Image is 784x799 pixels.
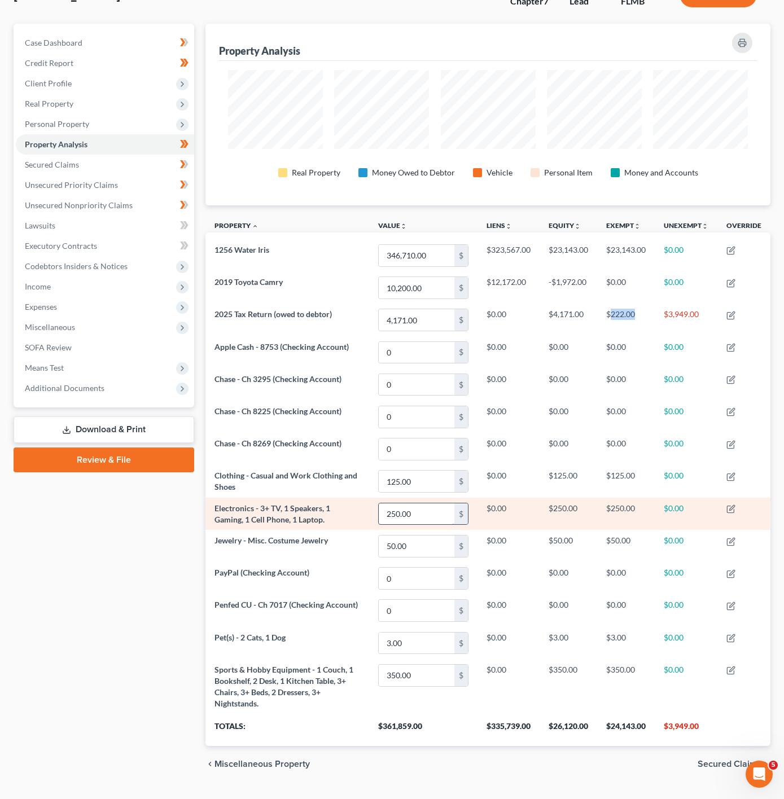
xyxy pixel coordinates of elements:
td: $0.00 [655,627,717,659]
a: Lawsuits [16,216,194,236]
span: Personal Property [25,119,89,129]
td: $0.00 [655,530,717,562]
span: Credit Report [25,58,73,68]
td: $125.00 [597,466,655,498]
td: $0.00 [478,336,540,368]
a: Review & File [14,447,194,472]
td: $0.00 [655,368,717,401]
td: -$1,972.00 [540,271,597,304]
div: $ [454,568,468,589]
td: $0.00 [540,336,597,368]
td: $0.00 [478,530,540,562]
td: $3.00 [540,627,597,659]
td: $0.00 [597,563,655,595]
th: $26,120.00 [540,714,597,746]
a: Valueunfold_more [378,221,407,230]
th: $361,859.00 [369,714,478,746]
a: Property Analysis [16,134,194,155]
td: $0.00 [655,563,717,595]
a: Unexemptunfold_more [664,221,708,230]
div: $ [454,245,468,266]
td: $0.00 [655,433,717,465]
td: $23,143.00 [540,239,597,271]
input: 0.00 [379,309,454,331]
input: 0.00 [379,600,454,621]
td: $0.00 [655,498,717,530]
td: $0.00 [655,336,717,368]
td: $0.00 [478,433,540,465]
span: 2019 Toyota Camry [214,277,283,287]
td: $0.00 [478,659,540,714]
span: Pet(s) - 2 Cats, 1 Dog [214,633,286,642]
span: Means Test [25,363,64,372]
div: $ [454,535,468,557]
td: $0.00 [655,595,717,627]
a: SOFA Review [16,337,194,358]
div: Personal Item [544,167,593,178]
input: 0.00 [379,665,454,686]
button: Secured Claims chevron_right [698,760,770,769]
div: $ [454,342,468,363]
span: Clothing - Casual and Work Clothing and Shoes [214,471,357,491]
input: 0.00 [379,245,454,266]
td: $0.00 [655,239,717,271]
a: Secured Claims [16,155,194,175]
td: $0.00 [597,401,655,433]
td: $0.00 [597,336,655,368]
th: Totals: [205,714,369,746]
a: Executory Contracts [16,236,194,256]
td: $0.00 [597,595,655,627]
td: $3,949.00 [655,304,717,336]
th: Override [717,214,770,240]
td: $3.00 [597,627,655,659]
td: $0.00 [540,401,597,433]
th: $335,739.00 [478,714,540,746]
td: $0.00 [597,433,655,465]
td: $0.00 [655,466,717,498]
span: Executory Contracts [25,241,97,251]
span: Income [25,282,51,291]
div: $ [454,406,468,428]
td: $0.00 [478,563,540,595]
span: Secured Claims [698,760,761,769]
div: $ [454,633,468,654]
td: $0.00 [655,271,717,304]
span: 1256 Water Iris [214,245,269,254]
td: $50.00 [540,530,597,562]
i: chevron_left [205,760,214,769]
span: Sports & Hobby Equipment - 1 Couch, 1 Bookshelf, 2 Desk, 1 Kitchen Table, 3+ Chairs, 3+ Beds, 2 D... [214,665,353,708]
td: $0.00 [540,433,597,465]
i: unfold_more [574,223,581,230]
td: $222.00 [597,304,655,336]
span: Apple Cash - 8753 (Checking Account) [214,342,349,352]
td: $0.00 [540,595,597,627]
input: 0.00 [379,438,454,460]
td: $0.00 [597,368,655,401]
div: $ [454,503,468,525]
div: $ [454,665,468,686]
td: $0.00 [478,368,540,401]
input: 0.00 [379,471,454,492]
input: 0.00 [379,342,454,363]
div: $ [454,309,468,331]
a: Property expand_less [214,221,259,230]
td: $323,567.00 [478,239,540,271]
a: Case Dashboard [16,33,194,53]
a: Credit Report [16,53,194,73]
i: chevron_right [761,760,770,769]
span: Chase - Ch 8269 (Checking Account) [214,438,341,448]
span: Unsecured Nonpriority Claims [25,200,133,210]
div: Money Owed to Debtor [372,167,455,178]
td: $0.00 [597,271,655,304]
a: Unsecured Priority Claims [16,175,194,195]
i: unfold_more [505,223,512,230]
td: $0.00 [478,595,540,627]
td: $0.00 [655,401,717,433]
th: $24,143.00 [597,714,655,746]
span: Property Analysis [25,139,87,149]
td: $0.00 [540,368,597,401]
td: $0.00 [478,401,540,433]
input: 0.00 [379,503,454,525]
span: Lawsuits [25,221,55,230]
span: Chase - Ch 3295 (Checking Account) [214,374,341,384]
